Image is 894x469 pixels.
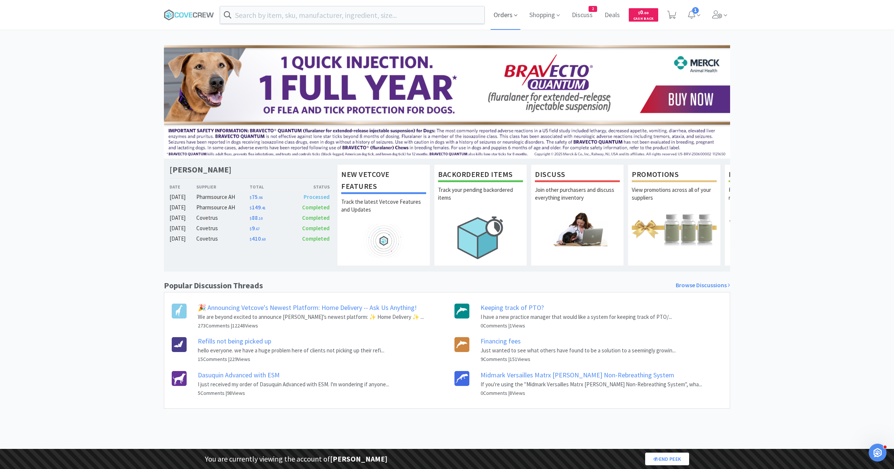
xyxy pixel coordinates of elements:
a: [DATE]Covetrus$410.60Completed [169,234,330,243]
span: 88 [250,214,263,221]
a: PromotionsView promotions across all of your suppliers [628,164,721,266]
p: If you're using the "Midmark Versailles Matrx [PERSON_NAME] Non-Rebreathing System", wha... [481,380,702,389]
a: End Peek [645,453,689,465]
span: $ [638,10,640,15]
p: I just received my order of Dasuquin Advanced with ESM. I'm wondering if anyone... [198,380,389,389]
a: [DATE]Pharmsource AH$149.41Completed [169,203,330,212]
span: 0 [638,9,649,16]
h6: 0 Comments | 1 Views [481,321,672,330]
span: 1 [692,7,699,14]
div: Covetrus [196,213,250,222]
div: Total [250,183,290,190]
a: [DATE]Pharmsource AH$75.06Processed [169,193,330,202]
img: 3ffb5edee65b4d9ab6d7b0afa510b01f.jpg [164,45,730,158]
a: [DATE]Covetrus$88.10Completed [169,213,330,222]
div: Supplier [196,183,250,190]
a: Deals [602,12,623,19]
span: $ [250,195,252,200]
span: $ [250,216,252,221]
a: Financing fees [481,337,521,345]
span: $ [250,237,252,242]
p: I have a new practice manager that would like a system for keeping track of PTO/... [481,313,672,321]
a: DiscussJoin other purchasers and discuss everything inventory [531,164,624,266]
h6: 0 Comments | 8 Views [481,389,702,397]
a: Refills not being picked up [198,337,271,345]
span: . 41 [261,206,266,210]
iframe: Intercom live chat [869,444,887,462]
img: hero_discuss.png [535,212,620,246]
a: New Vetcove FeaturesTrack the latest Vetcove Features and Updates [337,164,430,266]
p: View promotions across all of your suppliers [632,186,717,212]
span: 149 [250,204,266,211]
span: 410 [250,235,266,242]
a: Backordered ItemsTrack your pending backordered items [434,164,527,266]
p: Track your pending backordered items [438,186,523,212]
div: Pharmsource AH [196,193,250,202]
h6: 273 Comments | 12248 Views [198,321,424,330]
a: Midmark Versailles Matrx [PERSON_NAME] Non-Rebreathing System [481,371,674,379]
span: $ [250,226,252,231]
img: hero_feature_roadmap.png [341,224,426,258]
a: $0.00Cash Back [629,5,658,25]
div: [DATE] [169,193,196,202]
h6: 5 Comments | 98 Views [198,389,389,397]
p: Request free samples on the newest veterinary products [729,186,814,212]
span: Completed [302,204,330,211]
a: Keeping track of PTO? [481,303,544,312]
div: [DATE] [169,203,196,212]
div: [DATE] [169,224,196,233]
h6: 9 Comments | 151 Views [481,355,676,363]
div: Status [289,183,330,190]
p: Join other purchasers and discuss everything inventory [535,186,620,212]
img: hero_samples.png [729,212,814,246]
h1: Backordered Items [438,168,523,182]
img: hero_backorders.png [438,212,523,263]
span: $ [250,206,252,210]
span: . 60 [261,237,266,242]
span: Completed [302,214,330,221]
span: 75 [250,193,263,200]
span: Completed [302,235,330,242]
span: . 00 [643,10,649,15]
span: . 67 [255,226,260,231]
p: Track the latest Vetcove Features and Updates [341,198,426,224]
span: Processed [304,193,330,200]
h1: Discuss [535,168,620,182]
p: You are currently viewing the account of [205,453,387,465]
a: Free SamplesRequest free samples on the newest veterinary products [725,164,818,266]
input: Search by item, sku, manufacturer, ingredient, size... [220,6,484,23]
a: [DATE]Covetrus$9.67Completed [169,224,330,233]
a: Discuss2 [569,12,596,19]
a: Browse Discussions [676,281,730,290]
div: Covetrus [196,234,250,243]
p: We are beyond excited to announce [PERSON_NAME]’s newest platform: ✨ Home Delivery ✨ ... [198,313,424,321]
span: . 10 [258,216,263,221]
span: 2 [589,6,597,12]
a: 🎉 Announcing Vetcove's Newest Platform: Home Delivery -- Ask Us Anything! [198,303,417,312]
div: Pharmsource AH [196,203,250,212]
div: [DATE] [169,234,196,243]
div: Date [169,183,196,190]
p: hello everyone. we have a huge problem here of clients not picking up their refi... [198,346,384,355]
h1: Free Samples [729,168,814,182]
span: Cash Back [633,17,654,22]
p: Just wanted to see what others have found to be a solution to a seemingly growin... [481,346,676,355]
div: Covetrus [196,224,250,233]
span: . 06 [258,195,263,200]
h1: [PERSON_NAME] [169,164,231,175]
h1: Promotions [632,168,717,182]
span: 9 [250,225,260,232]
a: Dasuquin Advanced with ESM [198,371,280,379]
strong: [PERSON_NAME] [330,454,387,463]
h1: New Vetcove Features [341,168,426,194]
h6: 15 Comments | 229 Views [198,355,384,363]
h1: Popular Discussion Threads [164,279,263,292]
img: hero_promotions.png [632,212,717,246]
span: Completed [302,225,330,232]
div: [DATE] [169,213,196,222]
